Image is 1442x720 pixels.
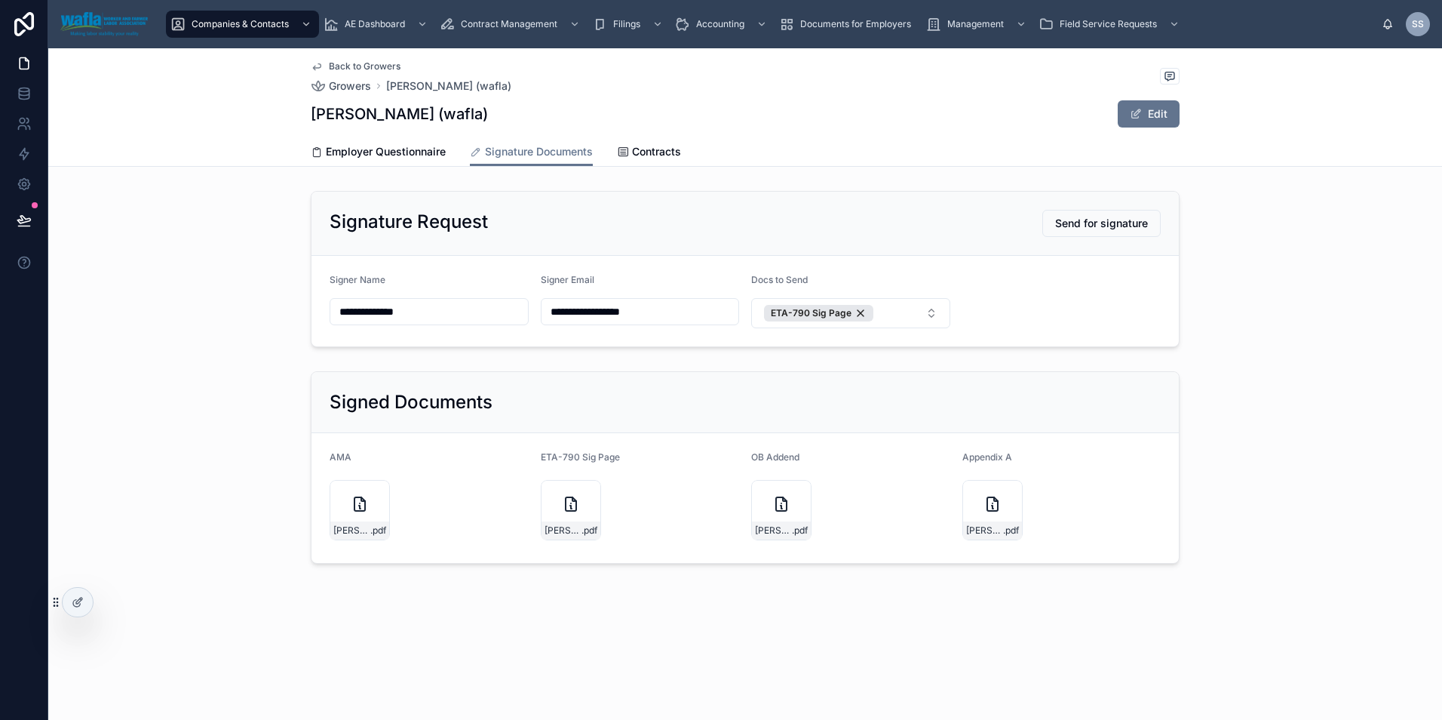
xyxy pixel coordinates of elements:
a: Employer Questionnaire [311,138,446,168]
span: Signer Email [541,274,594,285]
span: Contracts [632,144,681,159]
span: ETA-790 Sig Page [771,307,851,319]
div: scrollable content [160,8,1382,41]
span: Employer Questionnaire [326,144,446,159]
span: .pdf [792,525,808,537]
a: Filings [588,11,670,38]
span: [PERSON_NAME]-AppA-08.15.25 [966,525,1003,537]
span: AE Dashboard [345,18,405,30]
h2: Signature Request [330,210,488,234]
span: Send for signature [1055,216,1148,231]
a: Growers [311,78,371,94]
span: AMA [330,451,351,463]
a: Management [922,11,1034,38]
span: Signature Documents [485,144,593,159]
a: Contracts [617,138,681,168]
span: Management [947,18,1004,30]
button: Send for signature [1042,210,1161,237]
span: SS [1412,18,1424,30]
a: Back to Growers [311,60,400,72]
a: Documents for Employers [775,11,922,38]
h1: [PERSON_NAME] (wafla) [311,103,488,125]
span: .pdf [370,525,386,537]
h2: Signed Documents [330,390,492,414]
button: Select Button [751,298,950,328]
img: App logo [60,12,148,36]
span: OB Addend [751,451,799,463]
span: Filings [613,18,640,30]
span: [PERSON_NAME]-ETA-790-08.15.25 [545,525,581,537]
span: ETA-790 Sig Page [541,451,620,463]
span: Field Service Requests [1060,18,1157,30]
a: Accounting [670,11,775,38]
span: Back to Growers [329,60,400,72]
a: [PERSON_NAME] (wafla) [386,78,511,94]
span: [PERSON_NAME]-OB-Add-08.15.25 [755,525,792,537]
span: Accounting [696,18,744,30]
button: Edit [1118,100,1180,128]
span: Growers [329,78,371,94]
span: Appendix A [962,451,1012,463]
a: Companies & Contacts [166,11,319,38]
span: Documents for Employers [800,18,911,30]
span: .pdf [1003,525,1019,537]
a: Signature Documents [470,138,593,167]
span: Contract Management [461,18,557,30]
span: Signer Name [330,274,385,285]
span: Companies & Contacts [192,18,289,30]
a: Field Service Requests [1034,11,1187,38]
button: Unselect 4 [764,305,873,322]
span: [PERSON_NAME]-AMA-08.15.25 [333,525,370,537]
span: Docs to Send [751,274,808,285]
a: Contract Management [435,11,588,38]
span: .pdf [581,525,597,537]
a: AE Dashboard [319,11,435,38]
